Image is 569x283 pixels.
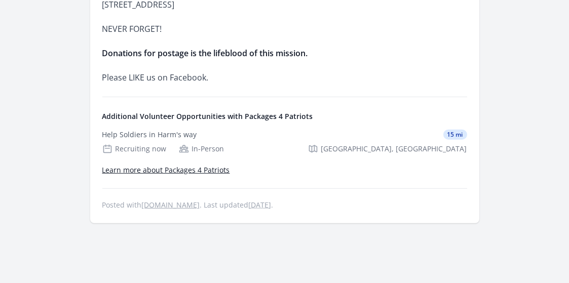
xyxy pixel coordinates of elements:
div: Help Soldiers in Harm's way [102,130,197,140]
p: NEVER FORGET! [102,22,399,36]
span: [GEOGRAPHIC_DATA], [GEOGRAPHIC_DATA] [321,144,467,154]
p: Posted with . Last updated . [102,201,467,209]
abbr: Thu, Sep 25, 2025 9:44 PM [249,200,272,210]
span: 15 mi [443,130,467,140]
a: Learn more about Packages 4 Patriots [102,165,230,175]
a: Help Soldiers in Harm's way 15 mi Recruiting now In-Person [GEOGRAPHIC_DATA], [GEOGRAPHIC_DATA] [98,122,471,162]
strong: Donations for postage is the lifeblood of this mission. [102,48,308,59]
p: Please LIKE us on Facebook. [102,70,399,85]
div: Recruiting now [102,144,167,154]
h4: Additional Volunteer Opportunities with Packages 4 Patriots [102,111,467,122]
a: [DOMAIN_NAME] [142,200,200,210]
div: In-Person [179,144,224,154]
